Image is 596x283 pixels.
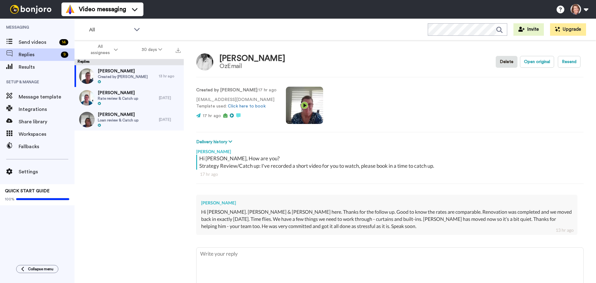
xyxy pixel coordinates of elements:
[174,45,183,54] button: Export all results that match these filters now.
[130,44,174,55] button: 30 days
[159,74,181,79] div: 13 hr ago
[74,109,184,130] a: [PERSON_NAME]Loan review & Catch up[DATE]
[496,56,517,68] button: Delete
[200,171,580,177] div: 17 hr ago
[74,65,184,87] a: [PERSON_NAME]Created by [PERSON_NAME]13 hr ago
[7,5,54,14] img: bj-logo-header-white.svg
[19,130,74,138] span: Workspaces
[201,208,572,230] div: Hi [PERSON_NAME]. [PERSON_NAME] & [PERSON_NAME] here. Thanks for the follow up. Good to know the ...
[79,90,95,106] img: 7dcc4ffc-4c03-4ce5-9af8-7c1b0ca89859-thumb.jpg
[196,145,584,155] div: [PERSON_NAME]
[98,74,148,79] span: Created by [PERSON_NAME]
[98,96,138,101] span: Rate review & Catch up
[88,43,113,56] span: All assignees
[196,139,234,145] button: Delivery history
[79,5,126,14] span: Video messaging
[513,23,544,36] button: Invite
[19,143,74,150] span: Fallbacks
[558,56,580,68] button: Resend
[19,168,74,176] span: Settings
[19,63,74,71] span: Results
[98,68,148,74] span: [PERSON_NAME]
[159,95,181,100] div: [DATE]
[556,227,574,233] div: 13 hr ago
[19,118,74,126] span: Share library
[520,56,554,68] button: Open original
[65,4,75,14] img: vm-color.svg
[550,23,586,36] button: Upgrade
[59,39,68,45] div: 14
[19,39,57,46] span: Send videos
[74,87,184,109] a: [PERSON_NAME]Rate review & Catch up[DATE]
[98,90,138,96] span: [PERSON_NAME]
[98,118,138,123] span: Loan review & Catch up
[201,200,572,206] div: [PERSON_NAME]
[5,197,15,202] span: 100%
[219,54,285,63] div: [PERSON_NAME]
[98,112,138,118] span: [PERSON_NAME]
[19,106,74,113] span: Integrations
[79,68,95,84] img: f06d326c-79e4-44f2-8ea3-7366b444e125-thumb.jpg
[89,26,131,34] span: All
[79,112,95,127] img: e02a2810-c846-4a0f-bee3-41f02f2b66ec-thumb.jpg
[16,265,58,273] button: Collapse menu
[28,267,53,272] span: Collapse menu
[19,51,58,58] span: Replies
[19,93,74,101] span: Message template
[5,189,50,193] span: QUICK START GUIDE
[76,41,130,58] button: All assignees
[61,52,68,58] div: 9
[199,155,582,170] div: Hi [PERSON_NAME], How are you? Strategy Review/Catch up: I've recorded a short video for you to w...
[159,117,181,122] div: [DATE]
[228,104,265,108] a: Click here to book
[196,87,277,94] p: : 17 hr ago
[203,114,221,118] span: 17 hr ago
[219,63,285,70] div: OzEmail
[176,48,181,53] img: export.svg
[74,59,184,65] div: Replies
[196,97,277,110] p: [EMAIL_ADDRESS][DOMAIN_NAME] Template used:
[196,88,257,92] strong: Created by [PERSON_NAME]
[196,53,213,71] img: Image of Fran Thompson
